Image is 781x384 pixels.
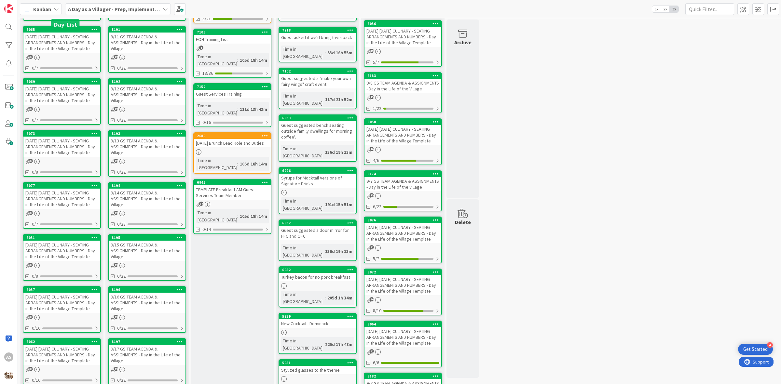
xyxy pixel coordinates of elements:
div: Delete [455,218,471,226]
div: 9/12 GS TEAM AGENDA & ASSIGNMENTS - Day in the Life of the Village [109,85,185,105]
div: 8076 [367,218,441,222]
a: 5739New Cocktail - DominackTime in [GEOGRAPHIC_DATA]:225d 17h 48m [279,313,357,354]
span: 19 [114,315,118,319]
div: 8056[DATE] [DATE] CULINARY - SEATING ARRANGEMENTS AND NUMBERS - Day in the Life of the Village Te... [364,21,441,47]
div: Guest suggested a "make your own fairy wings" craft event [279,74,356,88]
div: Guest suggested a door mirror for FFC and OFC [279,226,356,240]
b: A Day as a Villager - Prep, Implement and Execute [68,6,184,12]
div: 7152 [197,85,271,89]
div: 8062[DATE] [DATE] CULINARY - SEATING ARRANGEMENTS AND NUMBERS - Day in the Life of the Village Te... [23,339,100,365]
div: 8191 [109,27,185,33]
div: Time in [GEOGRAPHIC_DATA] [281,337,322,351]
div: 7152 [194,84,271,90]
div: 8191 [112,27,185,32]
div: 7102 [282,69,356,73]
div: 8077 [23,183,100,189]
div: 111d 13h 43m [238,106,269,113]
span: 0/10 [32,377,40,384]
div: 7102 [279,68,356,74]
span: 0/14 [202,226,211,233]
div: 8197 [112,339,185,344]
div: 5739 [282,314,356,319]
div: 8062 [26,339,100,344]
span: 0/22 [117,117,126,124]
div: 81949/14 GS TEAM AGENDA & ASSIGNMENTS - Day in the Life of the Village [109,183,185,209]
div: 9/8 GS TEAM AGENDA & ASSIGNMENTS - Day in the Life of the Village [364,79,441,93]
div: 6226 [282,168,356,173]
div: 81969/16 GS TEAM AGENDA & ASSIGNMENTS - Day in the Life of the Village [109,287,185,313]
a: 81839/8 GS TEAM AGENDA & ASSIGNMENTS - Day in the Life of the Village1/22 [364,72,442,113]
div: 8065[DATE] [DATE] CULINARY - SEATING ARRANGEMENTS AND NUMBERS - Day in the Life of the Village Te... [23,27,100,53]
div: 8072 [367,270,441,274]
div: Guest asked if we'd bring trivia back [279,33,356,42]
div: 6945 [197,180,271,185]
div: 8073 [23,131,100,137]
a: 8072[DATE] [DATE] CULINARY - SEATING ARRANGEMENTS AND NUMBERS - Day in the Life of the Village Te... [364,269,442,315]
a: 6945TEMPLATE Breakfast AM Guest Services Team MemberTime in [GEOGRAPHIC_DATA]:105d 18h 14m0/14 [193,179,271,234]
div: 8194 [109,183,185,189]
div: 9/14 GS TEAM AGENDA & ASSIGNMENTS - Day in the Life of the Village [109,189,185,209]
span: 40 [370,147,374,151]
div: 8057 [26,287,100,292]
span: 37 [29,211,33,215]
div: 8069[DATE] [DATE] CULINARY - SEATING ARRANGEMENTS AND NUMBERS - Day in the Life of the Village Te... [23,79,100,105]
a: 6833Guest suggested bench seating outside family dwellings for morning coffee\Time in [GEOGRAPHIC... [279,114,357,162]
div: 8069 [23,79,100,85]
div: 8050 [367,120,441,124]
div: 225d 17h 48m [323,341,354,348]
span: Kanban [33,5,51,13]
div: 8062 [23,339,100,345]
div: 8077[DATE] [DATE] CULINARY - SEATING ARRANGEMENTS AND NUMBERS - Day in the Life of the Village Te... [23,183,100,209]
div: [DATE] [DATE] CULINARY - SEATING ARRANGEMENTS AND NUMBERS - Day in the Life of the Village Template [364,223,441,243]
div: [DATE] [DATE] CULINARY - SEATING ARRANGEMENTS AND NUMBERS - Day in the Life of the Village Template [23,293,100,313]
span: 0/8 [32,169,38,176]
span: 0/22 [117,325,126,332]
div: Turkey bacon for no pork breakfast [279,273,356,281]
span: 37 [29,55,33,59]
span: : [322,201,323,208]
span: 37 [29,315,33,319]
div: 81919/11 GS TEAM AGENDA & ASSIGNMENTS - Day in the Life of the Village [109,27,185,53]
span: 1/22 [373,105,381,112]
a: 81919/11 GS TEAM AGENDA & ASSIGNMENTS - Day in the Life of the Village0/22 [108,26,186,73]
span: 19 [370,193,374,197]
div: 8194 [112,183,185,188]
span: 0/22 [117,377,126,384]
div: 8072[DATE] [DATE] CULINARY - SEATING ARRANGEMENTS AND NUMBERS - Day in the Life of the Village Te... [364,269,441,295]
div: 6833 [279,115,356,121]
div: 8064 [364,321,441,327]
div: 105d 18h 14m [238,213,269,220]
div: [DATE] [DATE] CULINARY - SEATING ARRANGEMENTS AND NUMBERS - Day in the Life of the Village Template [23,137,100,157]
span: : [237,160,238,167]
div: 7718 [279,27,356,33]
a: 8056[DATE] [DATE] CULINARY - SEATING ARRANGEMENTS AND NUMBERS - Day in the Life of the Village Te... [364,20,442,67]
div: 9/11 GS TEAM AGENDA & ASSIGNMENTS - Day in the Life of the Village [109,33,185,53]
a: 7718Guest asked if we'd bring trivia backTime in [GEOGRAPHIC_DATA]:53d 16h 55m [279,27,357,62]
div: 81749/7 GS TEAM AGENDA & ASSIGNMENTS - Day in the Life of the Village [364,171,441,191]
div: 7152Guest Services Training [194,84,271,98]
div: 7103FOH Training List [194,29,271,44]
div: 81959/15 GS TEAM AGENDA & ASSIGNMENTS - Day in the Life of the Village [109,235,185,261]
div: 8174 [364,171,441,177]
div: 81939/13 GS TEAM AGENDA & ASSIGNMENTS - Day in the Life of the Village [109,131,185,157]
div: 8197 [109,339,185,345]
a: 8077[DATE] [DATE] CULINARY - SEATING ARRANGEMENTS AND NUMBERS - Day in the Life of the Village Te... [23,182,101,229]
div: 8174 [367,172,441,176]
span: 19 [370,95,374,99]
div: 8073 [26,131,100,136]
div: 6832 [282,221,356,225]
div: 8077 [26,183,100,188]
span: 19 [114,159,118,163]
span: 37 [29,367,33,371]
span: : [325,294,326,301]
div: 8050 [364,119,441,125]
div: 6052 [279,267,356,273]
div: 8069 [26,79,100,84]
div: 9/7 GS TEAM AGENDA & ASSIGNMENTS - Day in the Life of the Village [364,177,441,191]
h5: Day List [53,21,77,28]
div: 8195 [109,235,185,241]
div: Time in [GEOGRAPHIC_DATA] [196,53,237,67]
span: 19 [114,263,118,267]
div: 5739New Cocktail - Dominack [279,313,356,328]
div: Time in [GEOGRAPHIC_DATA] [281,244,322,258]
